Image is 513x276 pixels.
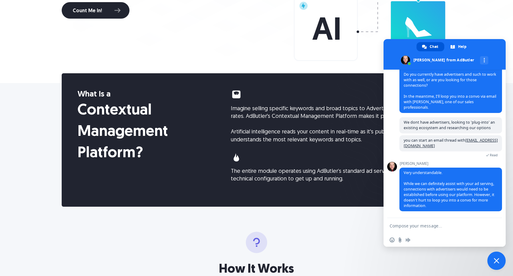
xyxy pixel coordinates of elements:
[445,42,473,51] a: Help
[406,238,410,242] span: Audio message
[404,138,498,148] span: you can start an email thread with
[390,218,487,233] textarea: Compose your message...
[430,42,438,51] span: Chat
[458,42,467,51] span: Help
[231,105,435,128] div: Imagine selling specific keywords and broad topics to Advertisers at premium rates. AdButler's Co...
[231,128,435,151] div: Artificial intelligence reads your content in real-time as it's published and understands the mos...
[399,162,502,166] span: [PERSON_NAME]
[490,153,498,157] span: Read
[231,168,435,191] div: The entire module operates using AdButler’s standard ad serving tag, requiring no technical confi...
[78,89,215,100] h1: What Is a
[404,138,498,148] a: [EMAIL_ADDRESS][DOMAIN_NAME]
[417,42,444,51] a: Chat
[404,170,494,208] span: Very understandable. While we can definitely assist with your ad serving, connections with advert...
[404,120,495,130] span: We dont have advertisers, looking to 'plug-into' an existing ecosystem and researching our options
[78,100,215,164] h1: Contextual Management Platform?
[398,238,402,242] span: Send a file
[487,252,506,270] a: Close chat
[390,238,395,242] span: Insert an emoji
[62,2,129,19] a: Count Me In!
